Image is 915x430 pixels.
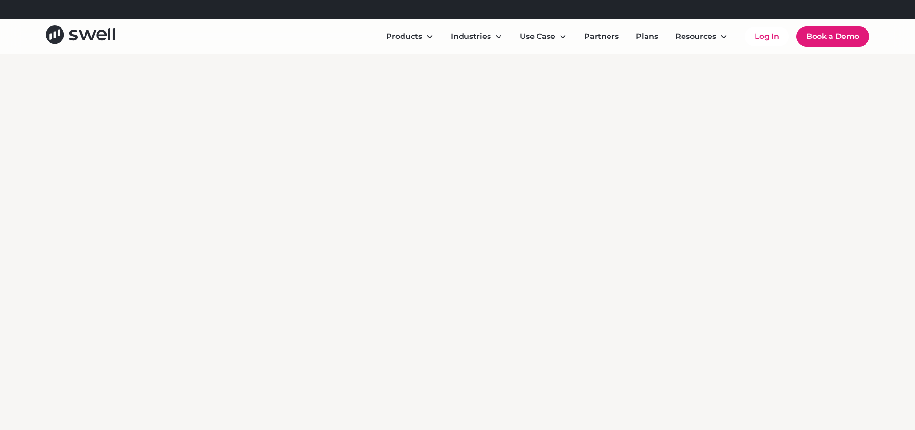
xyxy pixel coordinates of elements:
[675,31,716,42] div: Resources
[668,27,735,46] div: Resources
[520,31,555,42] div: Use Case
[576,27,626,46] a: Partners
[512,27,574,46] div: Use Case
[443,27,510,46] div: Industries
[378,27,441,46] div: Products
[796,26,869,47] a: Book a Demo
[745,27,789,46] a: Log In
[46,25,115,47] a: home
[867,384,915,430] iframe: Chat Widget
[628,27,666,46] a: Plans
[386,31,422,42] div: Products
[451,31,491,42] div: Industries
